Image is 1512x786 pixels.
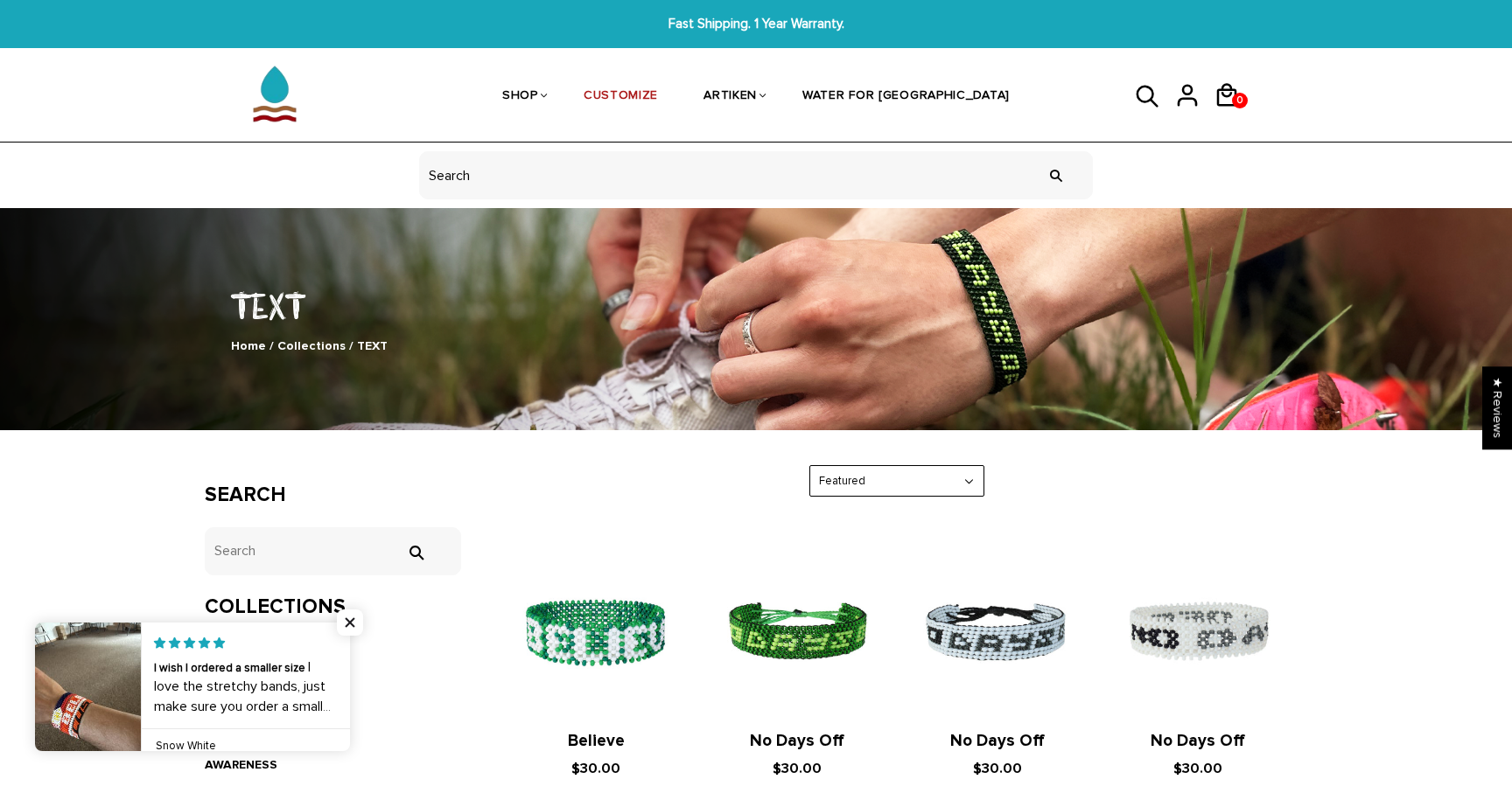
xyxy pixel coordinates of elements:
input: Search [205,527,461,575]
span: / [349,338,353,353]
span: Fast Shipping. 1 Year Warranty. [464,14,1047,34]
span: $30.00 [773,760,822,777]
a: No Days Off [950,731,1045,751]
a: SHOP [502,51,538,143]
input: header search [419,151,1093,199]
span: $30.00 [973,760,1022,777]
a: No Days Off [750,731,844,751]
a: Collections [277,338,346,353]
a: Home [231,338,266,353]
a: No Days Off [1151,731,1245,751]
span: Close popup widget [337,609,363,636]
div: Click to open Judge.me floating reviews tab [1482,366,1512,449]
a: AWARENESS [205,757,277,772]
a: WATER FOR [GEOGRAPHIC_DATA] [802,51,1010,143]
a: ARTIKEN [703,51,757,143]
h3: Collections [205,595,461,620]
input: Search [398,545,433,560]
input: Search [1039,143,1074,208]
a: 0 [1214,114,1253,116]
span: $30.00 [571,760,620,777]
a: Believe [568,731,625,751]
h1: TEXT [205,282,1307,328]
a: CUSTOMIZE [584,51,658,143]
h3: Search [205,483,461,508]
span: 0 [1233,88,1247,113]
span: TEXT [357,338,388,353]
span: / [269,338,274,353]
span: $30.00 [1173,760,1222,777]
